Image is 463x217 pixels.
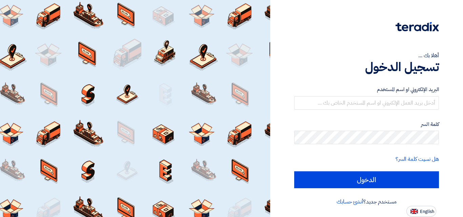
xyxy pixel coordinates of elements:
input: أدخل بريد العمل الإلكتروني او اسم المستخدم الخاص بك ... [294,96,439,110]
a: أنشئ حسابك [337,198,363,206]
input: الدخول [294,171,439,188]
span: English [420,209,434,214]
button: English [406,206,436,217]
h1: تسجيل الدخول [294,60,439,74]
img: en-US.png [410,209,418,214]
img: Teradix logo [396,22,439,31]
div: أهلا بك ... [294,51,439,60]
label: كلمة السر [294,121,439,128]
a: هل نسيت كلمة السر؟ [396,155,439,163]
div: مستخدم جديد؟ [294,198,439,206]
label: البريد الإلكتروني او اسم المستخدم [294,86,439,93]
